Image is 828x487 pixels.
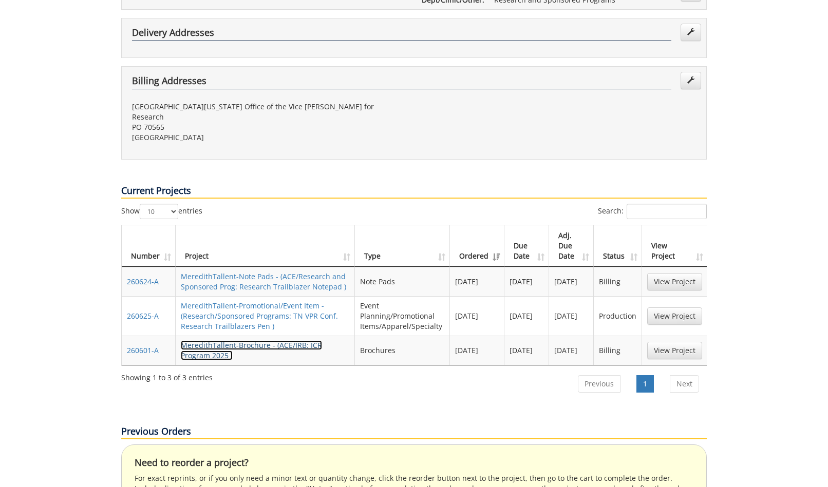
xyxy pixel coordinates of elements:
[122,225,176,267] th: Number: activate to sort column ascending
[681,72,701,89] a: Edit Addresses
[132,132,406,143] p: [GEOGRAPHIC_DATA]
[594,336,642,365] td: Billing
[181,271,346,291] a: MeredithTallent-Note Pads - (ACE/Research and Sponsored Prog: Research Trailblazer Notepad )
[140,204,178,219] select: Showentries
[549,296,594,336] td: [DATE]
[450,296,504,336] td: [DATE]
[355,267,450,296] td: Note Pads
[450,267,504,296] td: [DATE]
[132,122,406,132] p: PO 70565
[504,336,549,365] td: [DATE]
[450,336,504,365] td: [DATE]
[121,425,707,439] p: Previous Orders
[636,375,654,393] a: 1
[549,267,594,296] td: [DATE]
[181,340,322,360] a: MeredithTallent-Brochure - (ACE/IRB: ICR Program 2025 )
[670,375,699,393] a: Next
[355,225,450,267] th: Type: activate to sort column ascending
[549,225,594,267] th: Adj. Due Date: activate to sort column ascending
[121,368,213,383] div: Showing 1 to 3 of 3 entries
[594,267,642,296] td: Billing
[450,225,504,267] th: Ordered: activate to sort column ascending
[578,375,620,393] a: Previous
[504,225,549,267] th: Due Date: activate to sort column ascending
[647,342,702,359] a: View Project
[504,296,549,336] td: [DATE]
[135,458,693,468] h4: Need to reorder a project?
[127,277,159,286] a: 260624-A
[594,225,642,267] th: Status: activate to sort column ascending
[647,273,702,290] a: View Project
[132,102,406,122] p: [GEOGRAPHIC_DATA][US_STATE] Office of the Vice [PERSON_NAME] for Research
[121,204,202,219] label: Show entries
[121,184,707,199] p: Current Projects
[681,24,701,41] a: Edit Addresses
[132,28,671,41] h4: Delivery Addresses
[627,204,707,219] input: Search:
[132,76,671,89] h4: Billing Addresses
[127,345,159,355] a: 260601-A
[355,336,450,365] td: Brochures
[549,336,594,365] td: [DATE]
[594,296,642,336] td: Production
[181,301,338,331] a: MeredithTallent-Promotional/Event Item - (Research/Sponsored Programs: TN VPR Conf. Research Trai...
[504,267,549,296] td: [DATE]
[176,225,355,267] th: Project: activate to sort column ascending
[647,307,702,325] a: View Project
[642,225,707,267] th: View Project: activate to sort column ascending
[355,296,450,336] td: Event Planning/Promotional Items/Apparel/Specialty
[127,311,159,321] a: 260625-A
[598,204,707,219] label: Search:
